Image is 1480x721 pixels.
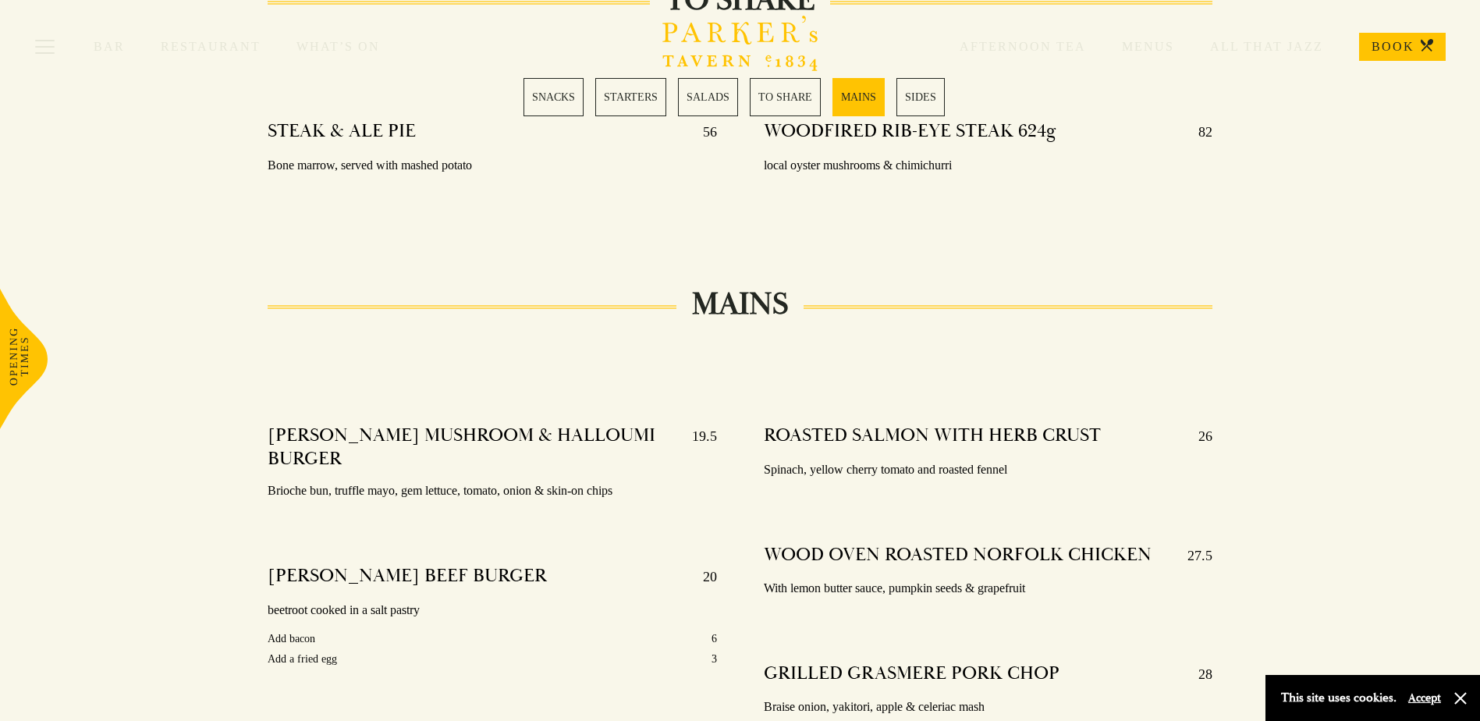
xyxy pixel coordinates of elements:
[764,459,1212,481] p: Spinach, yellow cherry tomato and roasted fennel
[678,78,738,116] a: 3 / 6
[1183,424,1212,449] p: 26
[268,480,716,503] p: Brioche bun, truffle mayo, gem lettuce, tomato, onion & skin-on chips
[676,286,804,323] h2: MAINS
[268,649,337,669] p: Add a fried egg
[764,577,1212,600] p: With lemon butter sauce, pumpkin seeds & grapefruit
[764,154,1212,177] p: local oyster mushrooms & chimichurri
[712,629,717,648] p: 6
[1172,543,1212,568] p: 27.5
[268,564,547,589] h4: [PERSON_NAME] BEEF BURGER
[764,424,1101,449] h4: ROASTED SALMON WITH HERB CRUST
[832,78,885,116] a: 5 / 6
[1408,691,1441,705] button: Accept
[595,78,666,116] a: 2 / 6
[1281,687,1397,709] p: This site uses cookies.
[268,154,716,177] p: Bone marrow, served with mashed potato
[764,662,1059,687] h4: GRILLED GRASMERE PORK CHOP
[764,543,1152,568] h4: WOOD OVEN ROASTED NORFOLK CHICKEN
[764,696,1212,719] p: Braise onion, yakitori, apple & celeriac mash
[676,424,717,471] p: 19.5
[1183,662,1212,687] p: 28
[750,78,821,116] a: 4 / 6
[1453,691,1468,706] button: Close and accept
[687,564,717,589] p: 20
[896,78,945,116] a: 6 / 6
[524,78,584,116] a: 1 / 6
[712,649,717,669] p: 3
[268,424,676,471] h4: [PERSON_NAME] MUSHROOM & HALLOUMI BURGER
[268,629,315,648] p: Add bacon
[268,599,716,622] p: beetroot cooked in a salt pastry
